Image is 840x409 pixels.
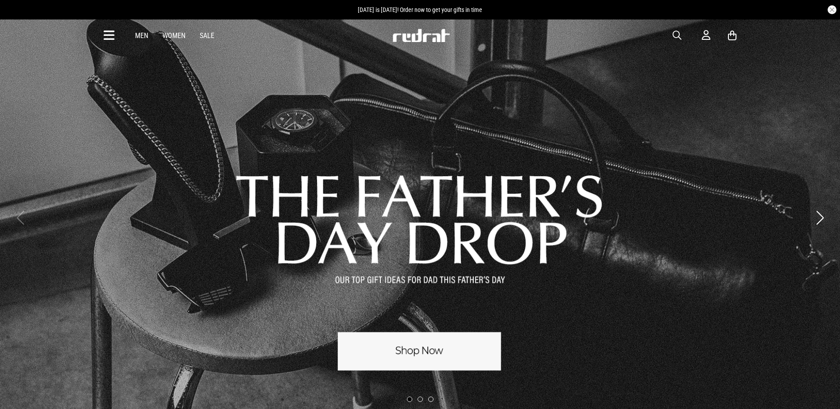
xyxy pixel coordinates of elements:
button: Previous slide [14,208,26,228]
span: [DATE] is [DATE]! Order now to get your gifts in time [358,6,482,13]
img: Redrat logo [392,29,450,42]
a: Sale [200,31,214,40]
a: Men [135,31,148,40]
a: Women [163,31,186,40]
button: Next slide [814,208,826,228]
